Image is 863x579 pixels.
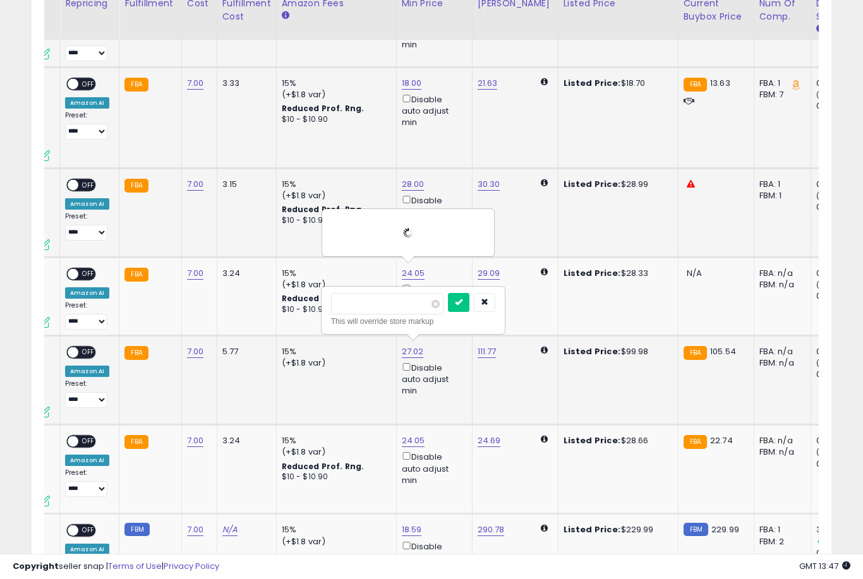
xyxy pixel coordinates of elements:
div: $99.98 [564,346,668,357]
a: N/A [222,523,238,536]
div: $28.99 [564,179,668,190]
b: Listed Price: [564,434,621,446]
a: 290.78 [478,523,505,536]
div: FBA: 1 [759,524,801,535]
a: 30.30 [478,178,500,191]
span: OFF [78,78,99,89]
a: 21.63 [478,77,498,90]
i: Calculated using Dynamic Max Price. [541,78,548,86]
div: 15% [282,268,387,279]
small: FBA [124,179,148,193]
a: 7.00 [187,77,204,90]
div: Disable auto adjust min [402,539,462,576]
div: $10 - $10.90 [282,304,387,315]
span: OFF [78,179,99,190]
b: Listed Price: [564,77,621,89]
a: 18.00 [402,77,422,90]
div: Amazon AI [65,287,109,299]
b: Listed Price: [564,523,621,535]
small: FBA [684,435,707,449]
span: 2025-09-8 13:47 GMT [799,560,850,572]
div: Preset: [65,469,109,497]
b: Reduced Prof. Rng. [282,293,365,304]
a: 24.05 [402,434,425,447]
div: Amazon AI [65,97,109,109]
div: 5.77 [222,346,267,357]
div: 15% [282,78,387,89]
div: (+$1.8 var) [282,536,387,547]
span: OFF [78,525,99,536]
a: 24.69 [478,434,501,447]
div: 15% [282,179,387,190]
div: 15% [282,524,387,535]
div: FBA: n/a [759,268,801,279]
div: FBA: 1 [759,179,801,190]
span: 13.63 [710,77,730,89]
div: Amazon AI [65,366,109,377]
div: (+$1.8 var) [282,190,387,201]
div: seller snap | | [13,561,219,573]
div: FBA: 1 [759,78,801,89]
span: 22.74 [710,434,733,446]
div: (+$1.8 var) [282,357,387,369]
div: $28.33 [564,268,668,279]
div: $10 - $10.90 [282,472,387,482]
div: Disable auto adjust min [402,450,462,486]
div: FBM: 1 [759,190,801,201]
small: FBA [684,346,707,360]
i: Calculated using Dynamic Max Price. [541,179,548,187]
div: 15% [282,435,387,446]
a: Privacy Policy [164,560,219,572]
div: Preset: [65,33,109,61]
a: 24.05 [402,267,425,280]
div: FBM: n/a [759,357,801,369]
div: FBA: n/a [759,346,801,357]
div: 3.15 [222,179,267,190]
a: 111.77 [478,345,497,358]
div: FBM: n/a [759,279,801,290]
small: (0%) [816,280,834,290]
div: (+$1.8 var) [282,89,387,100]
a: 18.59 [402,523,422,536]
span: OFF [78,347,99,357]
div: 3.33 [222,78,267,89]
span: OFF [78,436,99,447]
span: N/A [687,267,702,279]
a: 28.00 [402,178,425,191]
span: OFF [78,269,99,280]
a: Terms of Use [108,560,162,572]
div: Preset: [65,301,109,330]
div: Disable auto adjust min [402,361,462,397]
div: Amazon AI [65,198,109,210]
b: Reduced Prof. Rng. [282,103,365,114]
a: 7.00 [187,345,204,358]
small: (0%) [816,358,834,368]
div: This will override store markup [331,315,495,328]
div: (+$1.8 var) [282,279,387,290]
div: $229.99 [564,524,668,535]
span: 229.99 [711,523,739,535]
a: 29.09 [478,267,500,280]
a: 7.00 [187,434,204,447]
div: 3.24 [222,268,267,279]
div: Preset: [65,212,109,241]
div: Disable auto adjust min [402,193,462,230]
div: 15% [282,346,387,357]
small: (0%) [816,447,834,457]
div: (+$1.8 var) [282,446,387,458]
a: 7.00 [187,523,204,536]
div: $28.66 [564,435,668,446]
div: FBM: n/a [759,446,801,458]
small: (0%) [816,90,834,100]
a: 7.00 [187,178,204,191]
small: Days In Stock. [816,23,824,35]
div: $10 - $10.90 [282,215,387,226]
small: FBA [684,78,707,92]
div: Preset: [65,379,109,408]
div: FBA: n/a [759,435,801,446]
small: FBA [124,346,148,360]
b: Reduced Prof. Rng. [282,204,365,215]
div: 3.24 [222,435,267,446]
small: Amazon Fees. [282,10,289,21]
div: FBM: 2 [759,536,801,547]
